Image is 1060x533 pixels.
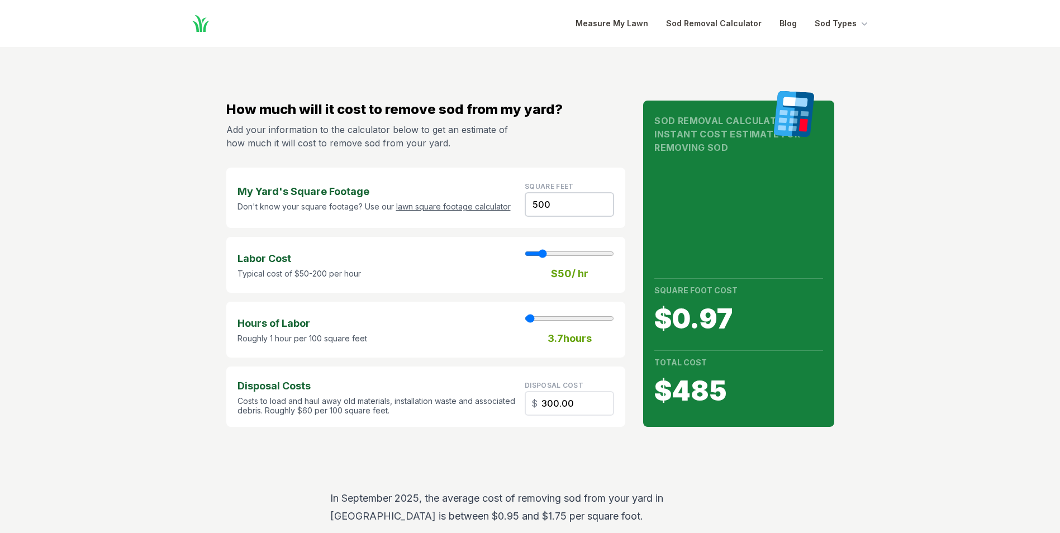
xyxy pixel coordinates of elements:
h2: How much will it cost to remove sod from my yard? [226,101,626,118]
button: Sod Types [815,17,870,30]
h1: Sod Removal Calculator Instant Cost Estimate for Removing Sod [654,114,823,154]
span: $ [531,397,538,410]
p: In September 2025 , the average cost of removing sod from your yard in [GEOGRAPHIC_DATA] is betwe... [330,489,730,525]
input: Square Feet [525,391,614,416]
p: Costs to load and haul away old materials, installation waste and associated debris. Roughly $60 ... [237,396,516,416]
label: disposal cost [525,381,583,389]
strong: Disposal Costs [237,378,516,394]
p: Roughly 1 hour per 100 square feet [237,334,367,344]
label: Square Feet [525,182,573,191]
span: $ 485 [654,378,823,404]
strong: Square Foot Cost [654,285,738,295]
p: Add your information to the calculator below to get an estimate of how much it will cost to remov... [226,123,512,150]
a: Measure My Lawn [576,17,648,30]
a: Sod Removal Calculator [666,17,762,30]
p: Don't know your square footage? Use our [237,202,511,212]
input: Square Feet [525,192,614,217]
p: Typical cost of $50-200 per hour [237,269,361,279]
strong: 3.7 hours [548,331,592,346]
a: lawn square footage calculator [396,202,511,211]
strong: Hours of Labor [237,316,367,331]
strong: My Yard's Square Footage [237,184,511,199]
strong: Labor Cost [237,251,361,266]
a: Blog [779,17,797,30]
strong: $ 50 / hr [551,266,588,282]
img: calculator graphic [769,91,818,137]
strong: Total Cost [654,358,707,367]
span: $ 0.97 [654,306,823,332]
